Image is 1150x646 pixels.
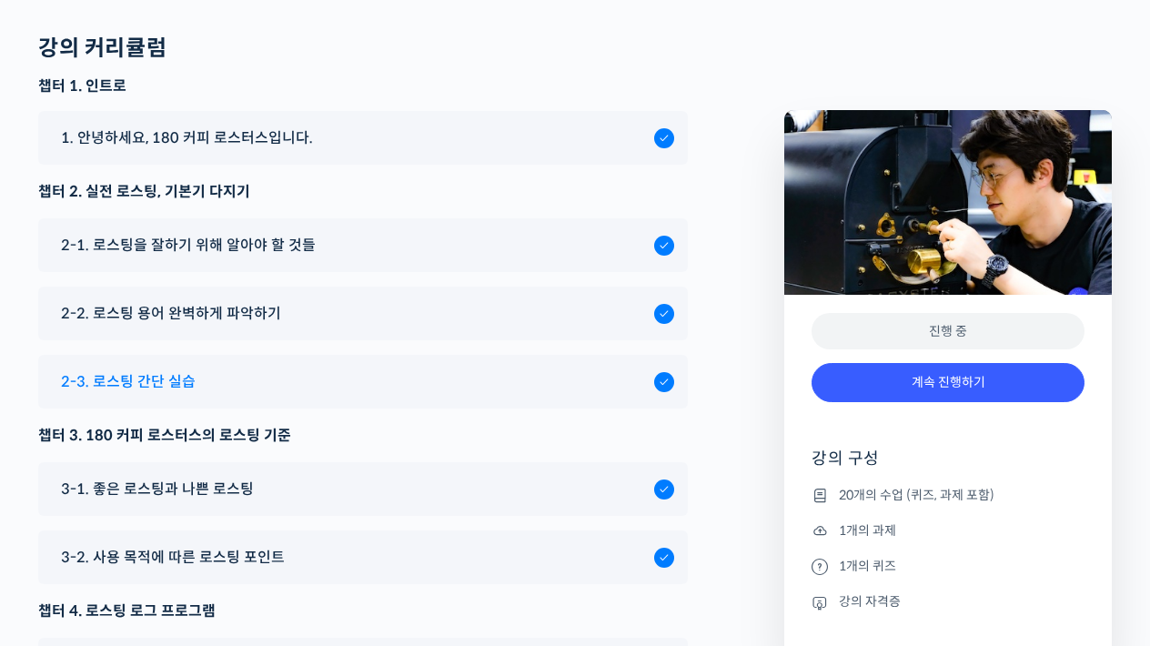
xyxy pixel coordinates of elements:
li: 강의 자격증 [812,591,1084,613]
a: 대화 [120,495,235,540]
div: 진행 중 [812,313,1084,350]
h4: 강의 구성 [812,448,1084,484]
a: 2-2. 로스팅 용어 완벽하게 파악하기 [52,301,674,326]
li: 1개의 과제 [812,520,1084,541]
a: 2-1. 로스팅을 잘하기 위해 알아야 할 것들 [52,233,674,257]
span: 2-3. 로스팅 간단 실습 [61,369,196,394]
a: 계속 진행하기 [812,363,1084,402]
a: 3-2. 사용 목적에 따른 로스팅 포인트 [52,545,674,570]
a: 설정 [235,495,349,540]
li: 20개의 수업 (퀴즈, 과제 포함) [812,484,1084,506]
span: 2-2. 로스팅 용어 완벽하게 파악하기 [61,301,281,326]
a: 3-1. 좋은 로스팅과 나쁜 로스팅 [52,477,674,501]
span: 2-1. 로스팅을 잘하기 위해 알아야 할 것들 [61,233,316,257]
h3: 챕터 1. 인트로 [38,76,688,96]
a: 홈 [5,495,120,540]
a: 2-3. 로스팅 간단 실습 [52,369,674,394]
span: 3-1. 좋은 로스팅과 나쁜 로스팅 [61,477,254,501]
div: 챕터 4. 로스팅 로그 프로그램 [38,599,688,623]
span: 홈 [57,522,68,537]
span: 3-2. 사용 목적에 따른 로스팅 포인트 [61,545,285,570]
li: 1개의 퀴즈 [812,555,1084,577]
div: 챕터 2. 실전 로스팅, 기본기 다지기 [38,179,688,204]
h2: 강의 커리큘럼 [38,35,166,62]
span: 설정 [281,522,303,537]
span: 대화 [166,523,188,538]
a: 1. 안녕하세요, 180 커피 로스터스입니다. [52,126,674,150]
div: 챕터 3. 180 커피 로스터스의 로스팅 기준 [38,423,688,448]
span: 1. 안녕하세요, 180 커피 로스터스입니다. [61,126,313,150]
